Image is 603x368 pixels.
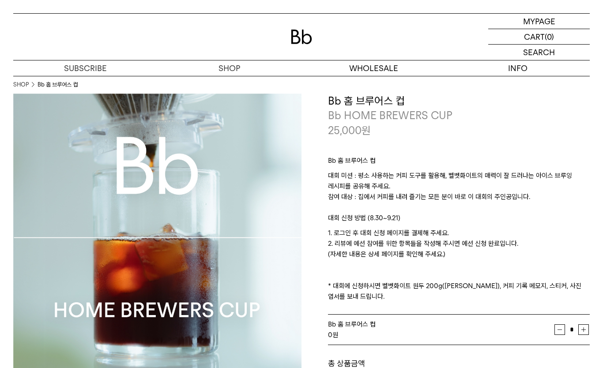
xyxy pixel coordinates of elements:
span: 원 [362,124,371,137]
h3: Bb 홈 브루어스 컵 [328,94,590,109]
li: Bb 홈 브루어스 컵 [38,80,78,89]
span: Bb 홈 브루어스 컵 [328,320,376,328]
a: SHOP [13,80,29,89]
img: 로고 [291,30,312,44]
p: (0) [545,29,554,44]
button: 증가 [578,324,589,335]
p: SEARCH [523,45,555,60]
p: WHOLESALE [301,60,446,76]
strong: 0 [328,331,332,339]
p: 25,000 [328,123,371,138]
button: 감소 [554,324,565,335]
a: MYPAGE [488,14,590,29]
div: 원 [328,330,554,340]
p: INFO [446,60,590,76]
p: 대회 신청 방법 (8.30~9.21) [328,213,590,228]
a: SUBSCRIBE [13,60,158,76]
p: Bb HOME BREWERS CUP [328,108,590,123]
p: CART [524,29,545,44]
p: 대회 미션 : 평소 사용하는 커피 도구를 활용해, 벨벳화이트의 매력이 잘 드러나는 아이스 브루잉 레시피를 공유해 주세요. 참여 대상 : 집에서 커피를 내려 즐기는 모든 분이 ... [328,170,590,213]
a: CART (0) [488,29,590,45]
p: MYPAGE [523,14,555,29]
p: Bb 홈 브루어스 컵 [328,155,590,170]
p: 1. 로그인 후 대회 신청 페이지를 결제해 주세요. 2. 리뷰에 예선 참여를 위한 항목들을 작성해 주시면 예선 신청 완료입니다. (자세한 내용은 상세 페이지를 확인해 주세요.... [328,228,590,302]
a: SHOP [158,60,302,76]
